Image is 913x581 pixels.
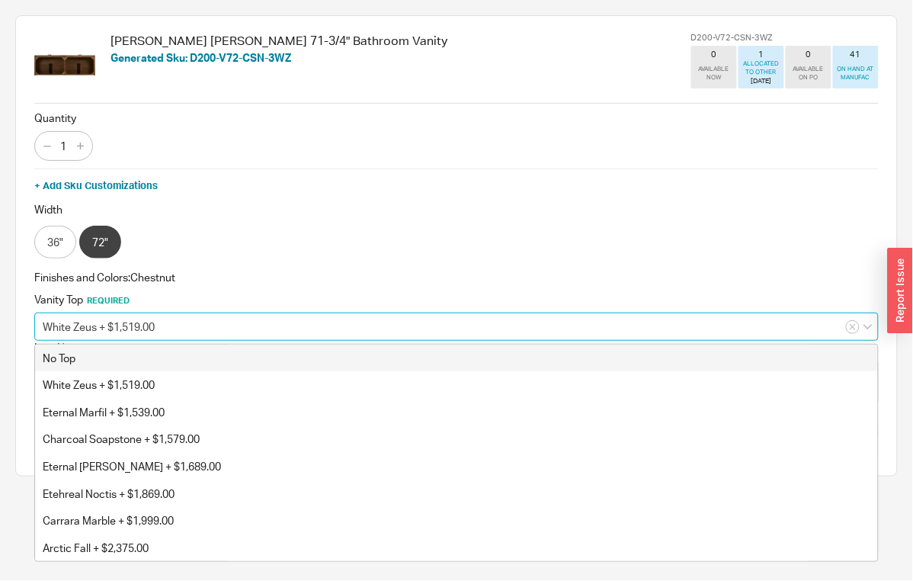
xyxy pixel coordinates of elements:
div: [DATE] [751,76,772,86]
h4: [PERSON_NAME] [PERSON_NAME] 71-3/4" Bathroom Vanity [111,34,447,47]
div: AVAILABLE NOW [694,65,734,82]
div: AVAILABLE ON PO [789,65,828,82]
button: 36" [34,226,76,258]
span: Line Notes [34,341,879,355]
div: No Top [35,345,878,372]
div: Width [34,201,879,220]
div: Charcoal Soapstone + $1,579.00 [35,425,878,453]
span: Vanity Top [34,293,130,306]
span: Chestnut [130,271,175,284]
div: ON HAND AT MANUFAC [836,65,876,82]
span: Required [87,295,130,306]
span: 36" [47,233,63,252]
div: 0 [806,49,812,59]
div: 41 [851,49,861,59]
div: 1 [759,49,764,59]
div: Carrara Marble + $1,999.00 [35,507,878,534]
label: : [34,271,130,284]
input: Select an Option [34,313,879,341]
span: Quantity [34,111,879,125]
div: Eternal Marfil + $1,539.00 [35,399,878,426]
svg: close menu [863,324,873,330]
div: Etehreal Noctis + $1,869.00 [35,480,878,508]
span: Finishes and Colors [34,271,128,284]
div: D200-V72-CSN-3WZ [691,34,879,41]
img: JMV-23-D200-V72-CSN-6_cn4afb [34,34,95,95]
div: Eternal [PERSON_NAME] + $1,689.00 [35,453,878,480]
button: + Add Sku Customizations [34,178,158,192]
div: Arctic Fall + $2,375.00 [35,534,878,562]
div: White Zeus + $1,519.00 [35,371,878,399]
h5: Generated Sku: D200-V72-CSN-3WZ [111,53,447,63]
div: 0 [712,49,717,59]
div: ALLOCATED TO OTHER [742,59,781,76]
